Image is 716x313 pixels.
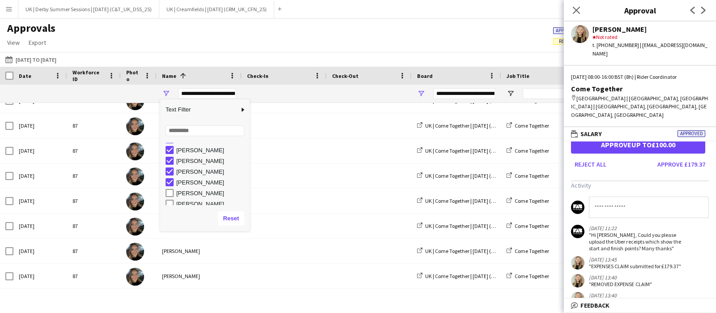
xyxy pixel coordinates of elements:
span: Name [162,73,176,79]
img: Erin Brown [126,193,144,210]
span: UK | Come Together | [DATE] (TEG_UK_CTG_25) [425,172,532,179]
input: Job Title Filter Input [523,88,585,99]
div: [PERSON_NAME] [157,214,242,238]
div: [DATE] [13,113,67,138]
app-user-avatar: Hayley Hodgson [571,274,584,287]
app-user-avatar: Hayley Hodgson [571,256,584,270]
h3: Activity [571,181,709,189]
span: Board [417,73,433,79]
div: [DATE] 11:22 [589,225,681,232]
a: Come Together [507,273,549,279]
span: Text Filter [160,102,239,117]
div: [DATE] [13,189,67,213]
mat-expansion-panel-header: Feedback [564,299,716,312]
div: [DATE] [13,214,67,238]
div: "Hi [PERSON_NAME], Could you please upload the Uber receipts which show the start and finish poin... [589,232,681,252]
span: UK | Come Together | [DATE] (TEG_UK_CTG_25) [425,248,532,254]
span: Photo [126,69,141,82]
div: [DATE] [13,264,67,288]
div: [DATE] [13,239,67,263]
span: UK | Come Together | [DATE] (TEG_UK_CTG_25) [425,147,532,154]
input: Search filter values [166,125,244,136]
span: Come Together [515,223,549,229]
div: "EXPENSES CLAIM submitted for £179.37" [589,263,681,270]
div: [PERSON_NAME] [157,239,242,263]
span: UK | Come Together | [DATE] (TEG_UK_CTG_25) [425,197,532,204]
button: Approveup to£100.00 [571,136,705,154]
div: [PERSON_NAME] [157,264,242,288]
span: Approved [556,28,579,34]
div: [DATE] 13:40 [589,292,681,299]
div: "REMOVED EXPENSE CLAIM" [589,281,652,287]
div: [PERSON_NAME] [176,179,247,186]
a: UK | Come Together | [DATE] (TEG_UK_CTG_25) [417,172,532,179]
a: Come Together [507,248,549,254]
div: [PERSON_NAME] [176,168,247,175]
button: UK | Creamfields | [DATE] (CRM_UK_CFN_25) [159,0,274,18]
span: Feedback [580,301,609,309]
div: 87 [67,138,121,163]
div: 87 [67,189,121,213]
div: t. [PHONE_NUMBER] | [EMAIL_ADDRESS][DOMAIN_NAME] [592,41,709,57]
span: Come Together [515,197,549,204]
app-user-avatar: Hayley Hodgson [571,292,584,305]
span: UK | Come Together | [DATE] (TEG_UK_CTG_25) [425,273,532,279]
img: Erin Brown [126,243,144,261]
div: [DATE] 13:40 [589,274,652,281]
a: Come Together [507,223,549,229]
span: Come Together [515,248,549,254]
div: [PERSON_NAME] [157,163,242,188]
span: Come Together [515,273,549,279]
div: [PERSON_NAME] [157,189,242,213]
div: [GEOGRAPHIC_DATA] | [GEOGRAPHIC_DATA], [GEOGRAPHIC_DATA] | [GEOGRAPHIC_DATA], [GEOGRAPHIC_DATA], ... [571,94,709,119]
img: Erin Brown [126,142,144,160]
span: Come Together [515,122,549,129]
img: Erin Brown [126,268,144,286]
div: Not rated [592,33,709,41]
span: 1333 of 4961 [553,26,622,34]
span: Check-In [247,73,268,79]
button: Approve £179.37 [654,157,709,172]
span: Export [29,39,46,47]
a: UK | Come Together | [DATE] (TEG_UK_CTG_25) [417,223,532,229]
app-user-avatar: FAB Finance [571,225,584,238]
div: [PERSON_NAME] [176,201,247,207]
span: Approved [678,130,705,137]
h3: Approval [564,4,716,16]
span: UK | Come Together | [DATE] (TEG_UK_CTG_25) [425,223,532,229]
button: [DATE] to [DATE] [4,54,58,65]
div: [PERSON_NAME] [176,147,247,154]
a: UK | Come Together | [DATE] (TEG_UK_CTG_25) [417,122,532,129]
button: Open Filter Menu [507,90,515,98]
img: Erin Brown [126,218,144,236]
div: [DATE] [13,163,67,188]
a: UK | Come Together | [DATE] (TEG_UK_CTG_25) [417,147,532,154]
span: Workforce ID [72,69,105,82]
div: [PERSON_NAME] [592,25,709,33]
div: 87 [67,163,121,188]
a: Come Together [507,147,549,154]
button: Reset [218,211,244,226]
div: Come Together [571,85,709,93]
div: 87 [67,214,121,238]
div: [PERSON_NAME] [176,190,247,197]
div: [PERSON_NAME] [157,138,242,163]
span: Review [559,39,575,44]
span: 27 [553,37,594,45]
div: 87 [67,239,121,263]
img: Erin Brown [126,117,144,135]
img: Erin Brown [126,167,144,185]
a: View [4,37,23,48]
a: UK | Come Together | [DATE] (TEG_UK_CTG_25) [417,197,532,204]
span: Job Title [507,73,529,79]
a: Come Together [507,197,549,204]
span: Salary [580,130,602,138]
div: [DATE] 13:45 [589,256,681,263]
mat-expansion-panel-header: SalaryApproved [564,127,716,141]
div: 87 [67,113,121,138]
button: Open Filter Menu [417,90,425,98]
span: Check-Out [332,73,358,79]
a: Come Together [507,172,549,179]
button: UK | Derby Summer Sessions | [DATE] (C&T_UK_DSS_25) [18,0,159,18]
div: Column Filter [160,99,250,231]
